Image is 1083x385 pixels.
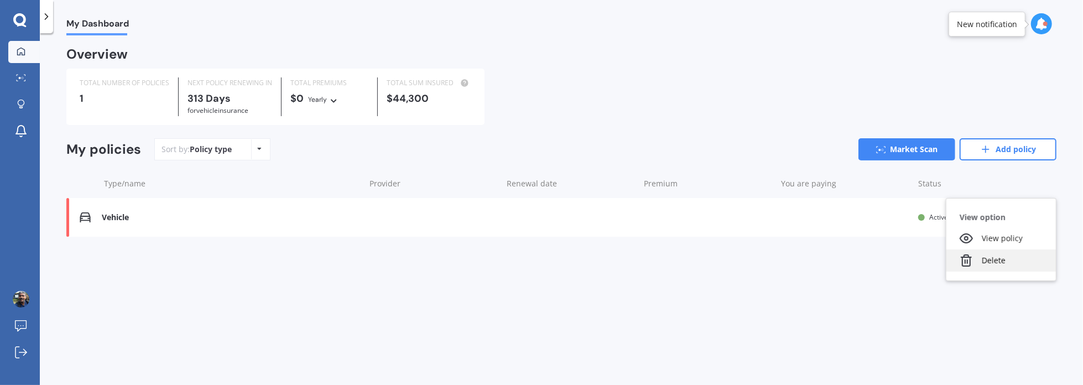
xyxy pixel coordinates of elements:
[290,93,368,105] div: $0
[387,93,471,104] div: $44,300
[308,94,327,105] div: Yearly
[190,144,232,155] div: Policy type
[387,77,471,89] div: TOTAL SUM INSURED
[957,19,1017,30] div: New notification
[858,138,955,160] a: Market Scan
[162,144,232,155] div: Sort by:
[80,77,169,89] div: TOTAL NUMBER OF POLICIES
[781,178,909,189] div: You are paying
[946,249,1056,272] div: Delete
[507,178,635,189] div: Renewal date
[369,178,498,189] div: Provider
[188,92,231,105] b: 313 Days
[66,18,129,33] span: My Dashboard
[13,291,29,308] img: ACg8ocLbUnZa5WpBcfM_deaZHOqvbSd6row33BULhj-tLv7pFL--1-rq=s96-c
[102,213,359,222] div: Vehicle
[66,49,128,60] div: Overview
[960,138,1056,160] a: Add policy
[80,212,91,223] img: Vehicle
[66,142,141,158] div: My policies
[104,178,361,189] div: Type/name
[188,77,272,89] div: NEXT POLICY RENEWING IN
[290,77,368,89] div: TOTAL PREMIUMS
[644,178,772,189] div: Premium
[946,207,1056,227] div: View option
[946,227,1056,249] div: View policy
[929,212,948,222] span: Active
[188,106,248,115] span: for Vehicle insurance
[80,93,169,104] div: 1
[918,178,1001,189] div: Status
